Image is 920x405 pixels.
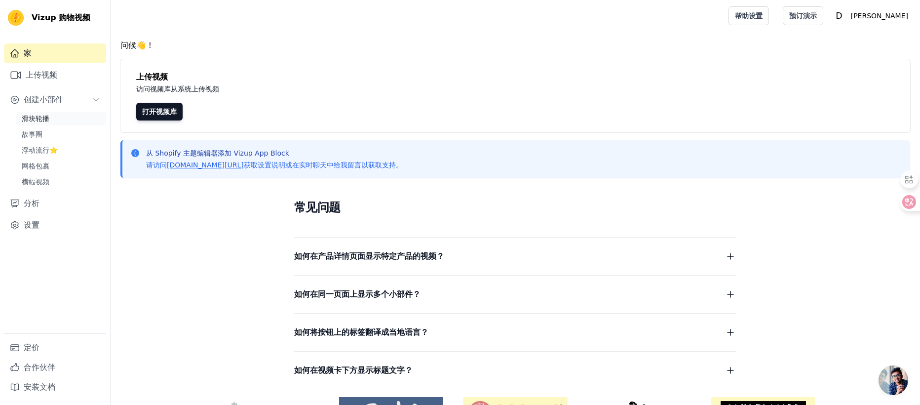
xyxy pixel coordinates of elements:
[16,143,106,157] a: 浮动流行⭐
[294,364,736,377] button: 如何在视频卡下方显示标题文字？
[735,12,763,20] font: 帮助设置
[136,103,183,121] a: 打开视频库
[4,358,106,377] a: 合作伙伴
[831,7,912,25] button: D [PERSON_NAME]
[22,178,49,186] font: 横幅视频
[294,289,421,299] font: 如何在同一页面上显示多个小部件？
[16,159,106,173] a: 网格包裹
[8,10,24,26] img: Vizup
[22,162,49,170] font: 网格包裹
[22,146,58,154] font: 浮动流行⭐
[24,48,32,58] font: 家
[24,363,55,372] font: 合作伙伴
[294,249,736,263] button: 如何在产品详情页面显示特定产品的视频？
[24,220,39,230] font: 设置
[879,365,908,395] div: 开放式聊天
[146,161,167,169] font: 请访问
[728,6,769,25] a: 帮助设置
[294,287,736,301] button: 如何在同一页面上显示多个小部件？
[4,338,106,358] a: 定价
[136,85,219,93] font: 访问视频库从系统上传视频
[120,40,154,50] font: 问候👋！
[16,175,106,189] a: 横幅视频
[851,12,908,20] font: [PERSON_NAME]
[4,194,106,213] a: 分析
[244,161,403,169] font: 获取设置说明或在实时聊天中给我留言以获取支持。
[4,215,106,235] a: 设置
[4,90,106,110] button: 创建小部件
[136,72,168,81] font: 上传视频
[24,382,55,392] font: 安装文档
[294,325,736,339] button: 如何将按钮上的标签翻译成当地语言？
[146,149,289,157] font: 从 Shopify 主题编辑器添加 Vizup App Block
[294,327,428,337] font: 如何将按钮上的标签翻译成当地语言？
[24,343,39,352] font: 定价
[4,377,106,397] a: 安装文档
[294,365,413,375] font: 如何在视频卡下方显示标题文字？
[24,199,39,208] font: 分析
[32,13,90,22] font: Vizup 购物视频
[22,115,49,122] font: 滑块轮播
[789,12,817,20] font: 预订演示
[167,161,244,169] a: [DOMAIN_NAME][URL]
[836,11,842,21] text: D
[24,95,63,104] font: 创建小部件
[142,108,177,116] font: 打开视频库
[22,130,42,138] font: 故事圈
[4,43,106,63] a: 家
[16,112,106,125] a: 滑块轮播
[294,251,444,261] font: 如何在产品详情页面显示特定产品的视频？
[783,6,823,25] a: 预订演示
[16,127,106,141] a: 故事圈
[4,65,106,85] a: 上传视频
[26,70,57,80] font: 上传视频
[294,201,341,214] font: 常见问题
